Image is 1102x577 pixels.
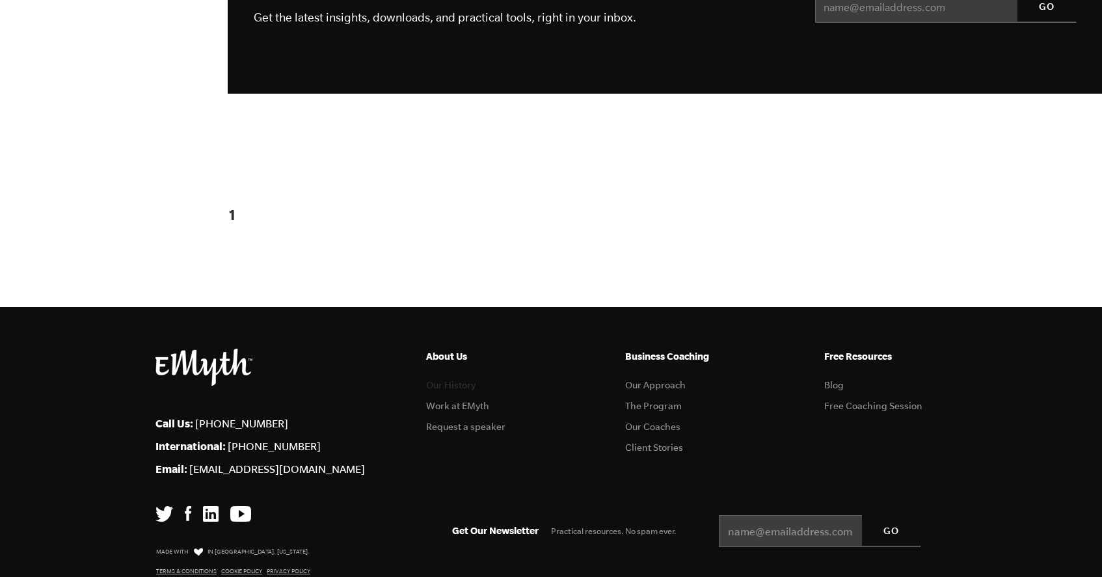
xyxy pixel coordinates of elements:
[625,380,686,390] a: Our Approach
[230,506,251,522] img: YouTube
[254,8,796,68] h4: Get the latest insights, downloads, and practical tools, right in your inbox.
[155,349,252,386] img: EMyth
[155,463,187,475] strong: Email:
[156,568,217,574] a: Terms & Conditions
[155,506,173,522] img: Twitter
[194,548,203,556] img: Love
[195,418,288,429] a: [PHONE_NUMBER]
[1037,515,1102,577] iframe: Chat Widget
[267,568,310,574] a: Privacy Policy
[426,401,489,411] a: Work at EMyth
[203,506,219,522] img: LinkedIn
[625,422,680,432] a: Our Coaches
[625,401,682,411] a: The Program
[426,422,505,432] a: Request a speaker
[228,440,321,452] a: [PHONE_NUMBER]
[426,380,476,390] a: Our History
[824,349,947,364] h5: Free Resources
[155,440,226,452] strong: International:
[625,442,683,453] a: Client Stories
[221,568,262,574] a: Cookie Policy
[155,417,193,429] strong: Call Us:
[426,349,548,364] h5: About Us
[719,515,921,548] input: name@emailaddress.com
[824,380,844,390] a: Blog
[625,349,747,364] h5: Business Coaching
[862,515,921,546] input: GO
[189,463,365,475] a: [EMAIL_ADDRESS][DOMAIN_NAME]
[824,401,922,411] a: Free Coaching Session
[551,526,677,536] span: Practical resources. No spam ever.
[185,506,191,522] img: Facebook
[452,525,539,536] span: Get Our Newsletter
